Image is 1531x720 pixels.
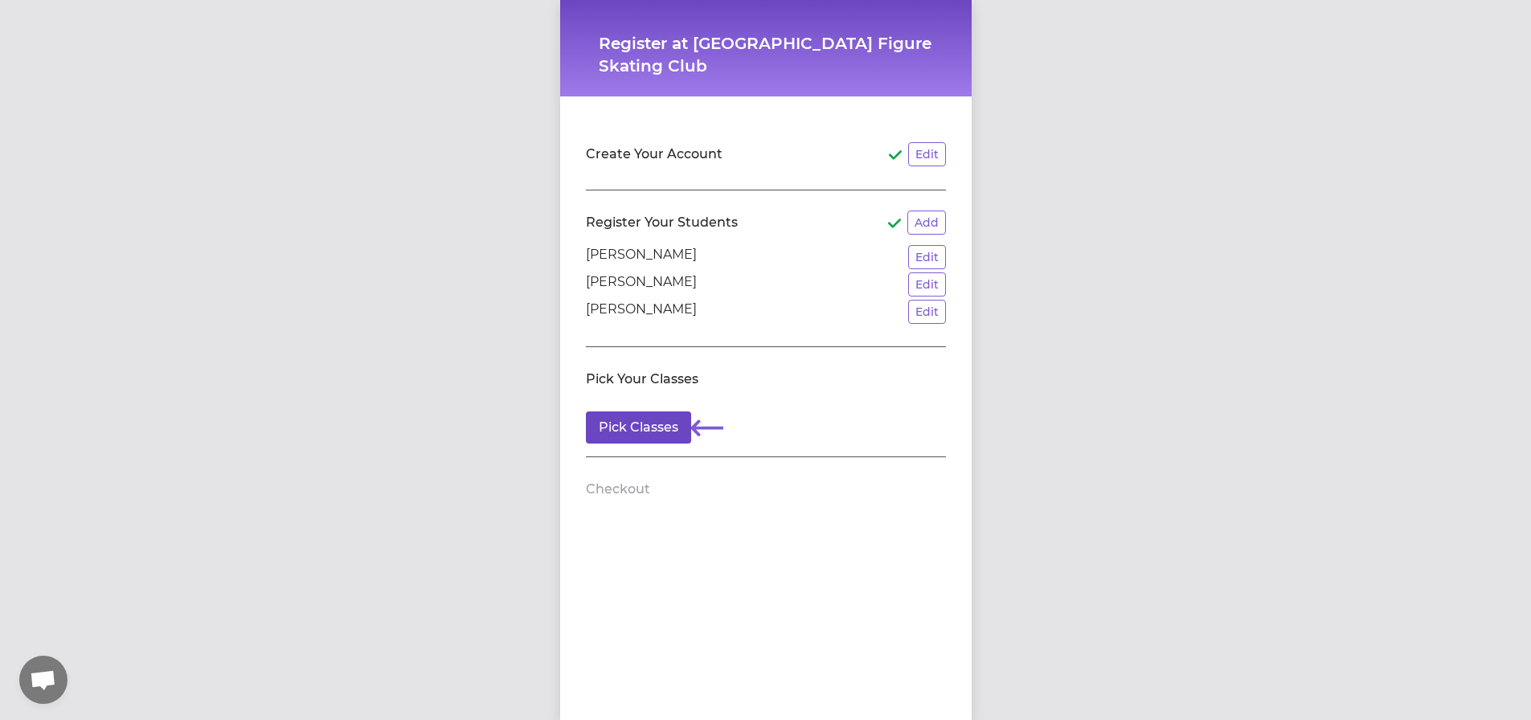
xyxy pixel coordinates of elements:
button: Edit [908,272,946,297]
button: Add [907,211,946,235]
h2: Register Your Students [586,213,738,232]
button: Edit [908,300,946,324]
button: Edit [908,142,946,166]
button: Pick Classes [586,411,691,444]
p: [PERSON_NAME] [586,245,697,269]
p: [PERSON_NAME] [586,300,697,324]
h2: Pick Your Classes [586,370,698,389]
h2: Checkout [586,480,650,499]
a: Open chat [19,656,68,704]
p: [PERSON_NAME] [586,272,697,297]
button: Edit [908,245,946,269]
h2: Create Your Account [586,145,723,164]
h1: Register at [GEOGRAPHIC_DATA] Figure Skating Club [599,32,933,77]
